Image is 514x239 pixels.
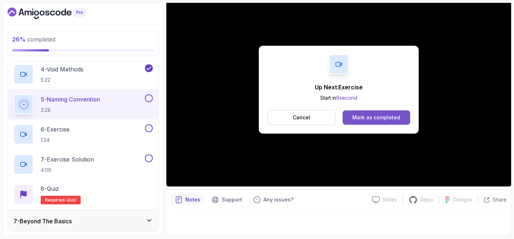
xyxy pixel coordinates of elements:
p: Share [493,196,507,203]
p: Support [222,196,242,203]
p: Notes [185,196,200,203]
a: Dashboard [7,8,102,19]
div: Mark as completed [352,114,400,121]
p: 7 - Exercise Solution [41,155,94,164]
p: 4:06 [41,166,94,174]
button: 5-Naming Convention3:28 [14,94,153,114]
span: Required- [45,197,67,203]
button: 7-Beyond The Basics [8,210,158,233]
span: completed [12,36,55,43]
p: 8 - Quiz [41,184,59,193]
p: Cancel [293,114,310,121]
span: 26 % [12,36,26,43]
span: quiz [67,197,76,203]
p: Repo [420,196,433,203]
span: 9 second [336,95,357,101]
p: 1:24 [41,136,70,144]
p: 5 - Naming Convention [41,95,100,104]
button: 6-Exercise1:24 [14,124,153,144]
p: Any issues? [263,196,293,203]
p: 4 - Void Methods [41,65,84,74]
button: Support button [207,194,246,205]
h3: 7 - Beyond The Basics [14,217,72,225]
button: Share [478,196,507,203]
p: 5:22 [41,76,84,84]
button: 7-Exercise Solution4:06 [14,154,153,174]
p: 3:28 [41,106,100,114]
p: Slides [383,196,397,203]
p: Designs [453,196,472,203]
button: 8-QuizRequired-quiz [14,184,153,204]
button: Cancel [267,110,336,125]
button: Mark as completed [343,110,410,125]
p: 6 - Exercise [41,125,70,134]
button: Feedback button [249,194,298,205]
p: Start in [315,94,363,101]
p: Up Next: Exercise [315,83,363,91]
button: notes button [171,194,205,205]
button: 4-Void Methods5:22 [14,64,153,84]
